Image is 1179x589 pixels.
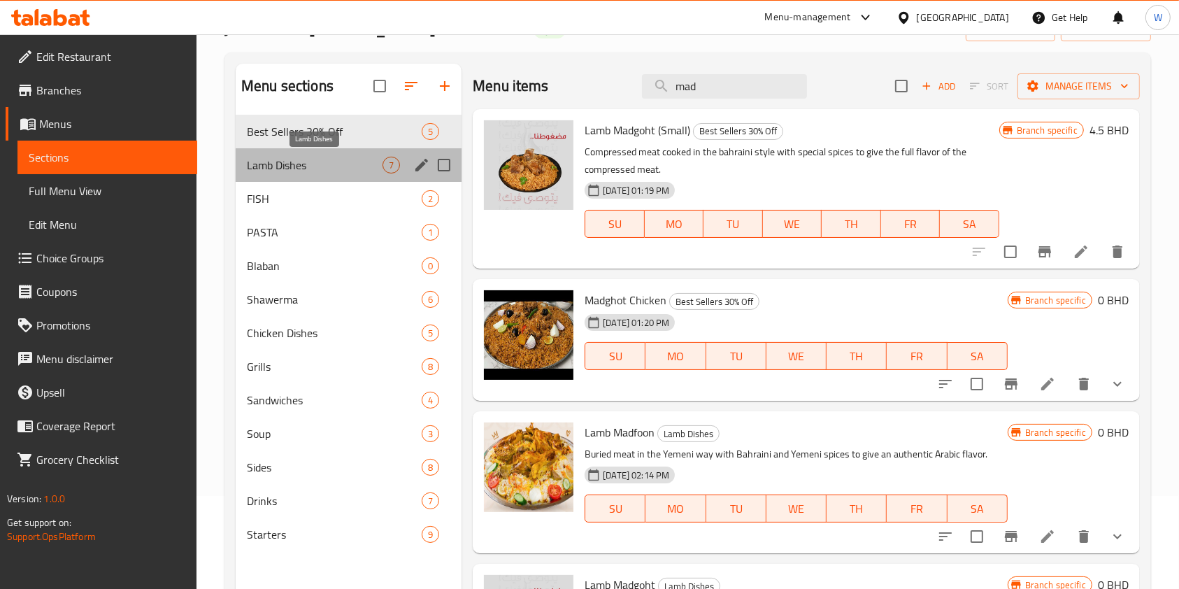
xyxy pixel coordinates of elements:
button: sort-choices [929,367,962,401]
div: FISH2 [236,182,462,215]
a: Menu disclaimer [6,342,197,376]
svg: Show Choices [1109,528,1126,545]
p: Compressed meat cooked in the bahraini style with special spices to give the full flavor of the c... [585,143,999,178]
span: Lamb Dishes [658,426,719,442]
div: Lamb Dishes [657,425,720,442]
span: 1.0.0 [43,490,65,508]
button: delete [1067,520,1101,553]
svg: Show Choices [1109,376,1126,392]
span: Branch specific [1020,294,1092,307]
div: Grills8 [236,350,462,383]
div: Grills [247,358,422,375]
button: sort-choices [929,520,962,553]
div: Blaban [247,257,422,274]
div: PASTA [247,224,422,241]
span: 5 [422,125,438,139]
span: Select to update [962,522,992,551]
div: items [422,123,439,140]
a: Promotions [6,308,197,342]
span: 7 [383,159,399,172]
button: SA [948,495,1008,523]
button: Add [916,76,961,97]
span: Branches [36,82,186,99]
div: items [422,526,439,543]
span: W [1154,10,1162,25]
span: Menus [39,115,186,132]
span: Sandwiches [247,392,422,409]
div: items [383,157,400,173]
span: export [1072,20,1140,37]
p: Buried meat in the Yemeni way with Bahraini and Yemeni spices to give an authentic Arabic flavor. [585,446,1007,463]
a: Coupons [6,275,197,308]
span: 1 [422,226,438,239]
button: TH [822,210,881,238]
span: Select to update [962,369,992,399]
span: Select all sections [365,71,394,101]
h2: Menu items [473,76,549,97]
span: Get support on: [7,513,71,532]
span: SA [953,346,1002,367]
button: TU [706,495,766,523]
button: edit [411,155,432,176]
a: Edit menu item [1039,528,1056,545]
span: FR [892,499,941,519]
span: 8 [422,360,438,374]
span: import [977,20,1044,37]
a: Full Menu View [17,174,197,208]
span: 3 [422,427,438,441]
a: Edit Restaurant [6,40,197,73]
div: items [422,257,439,274]
span: MO [651,499,700,519]
span: FR [892,346,941,367]
button: MO [645,342,706,370]
span: 4 [422,394,438,407]
span: Menu disclaimer [36,350,186,367]
div: FISH [247,190,422,207]
div: Best Sellers 30% Off5 [236,115,462,148]
span: Drinks [247,492,422,509]
span: SU [591,499,640,519]
img: Lamb Madfoon [484,423,573,512]
span: WE [772,499,821,519]
span: [DATE] 01:19 PM [597,184,675,197]
span: SA [945,214,994,234]
span: [DATE] 02:14 PM [597,469,675,482]
h6: 4.5 BHD [1089,120,1129,140]
span: Select to update [996,237,1025,267]
span: Sides [247,459,422,476]
span: Chicken Dishes [247,325,422,341]
h6: 0 BHD [1098,290,1129,310]
button: WE [766,342,827,370]
h6: 0 BHD [1098,423,1129,442]
div: items [422,392,439,409]
a: Support.OpsPlatform [7,527,96,546]
button: Branch-specific-item [1028,235,1062,269]
span: Best Sellers 30% Off [670,294,759,310]
button: Add section [428,69,462,103]
span: [DATE] 01:20 PM [597,316,675,329]
button: Branch-specific-item [994,367,1028,401]
span: 5 [422,327,438,340]
button: delete [1101,235,1134,269]
button: SU [585,342,645,370]
div: items [422,425,439,442]
a: Edit menu item [1039,376,1056,392]
a: Coverage Report [6,409,197,443]
a: Grocery Checklist [6,443,197,476]
div: Lamb Dishes7edit [236,148,462,182]
img: Lamb Madgoht (Small) [484,120,573,210]
span: Lamb Dishes [247,157,383,173]
a: Menus [6,107,197,141]
div: items [422,492,439,509]
span: Soup [247,425,422,442]
a: Branches [6,73,197,107]
button: TU [703,210,763,238]
span: Starters [247,526,422,543]
span: FR [887,214,935,234]
span: Madghot Chicken [585,290,666,311]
